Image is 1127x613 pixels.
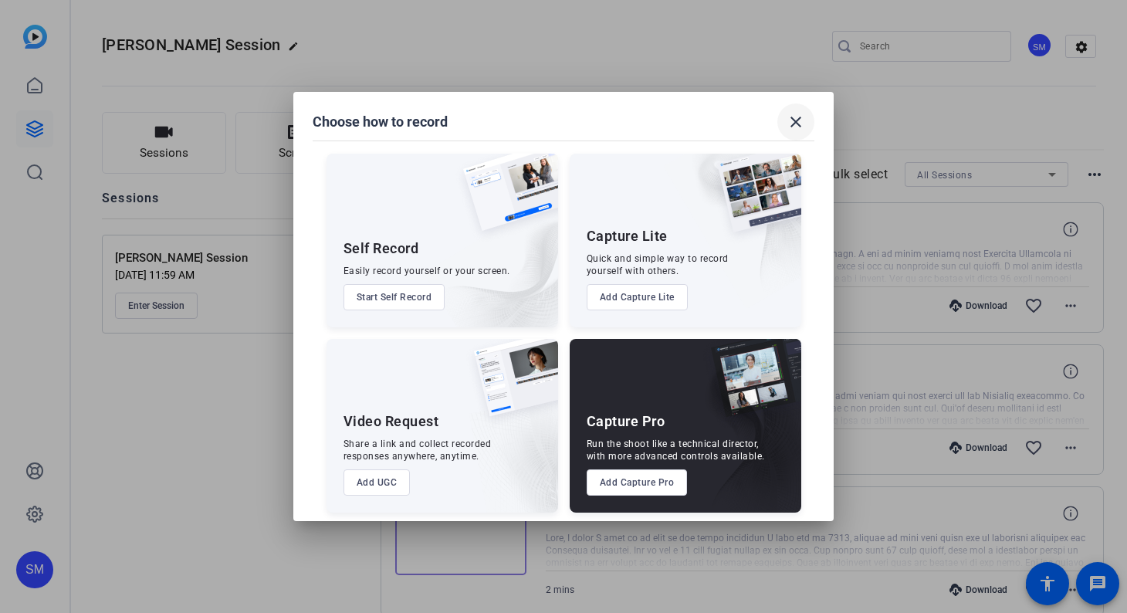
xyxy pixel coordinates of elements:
[787,113,805,131] mat-icon: close
[424,187,558,327] img: embarkstudio-self-record.png
[344,469,411,496] button: Add UGC
[587,438,765,462] div: Run the shoot like a technical director, with more advanced controls available.
[344,412,439,431] div: Video Request
[587,412,665,431] div: Capture Pro
[663,154,801,308] img: embarkstudio-capture-lite.png
[469,387,558,513] img: embarkstudio-ugc-content.png
[699,339,801,433] img: capture-pro.png
[344,265,510,277] div: Easily record yourself or your screen.
[344,438,492,462] div: Share a link and collect recorded responses anywhere, anytime.
[313,113,448,131] h1: Choose how to record
[452,154,558,246] img: self-record.png
[687,358,801,513] img: embarkstudio-capture-pro.png
[587,252,729,277] div: Quick and simple way to record yourself with others.
[587,227,668,246] div: Capture Lite
[587,469,688,496] button: Add Capture Pro
[462,339,558,432] img: ugc-content.png
[344,284,445,310] button: Start Self Record
[587,284,688,310] button: Add Capture Lite
[344,239,419,258] div: Self Record
[706,154,801,248] img: capture-lite.png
